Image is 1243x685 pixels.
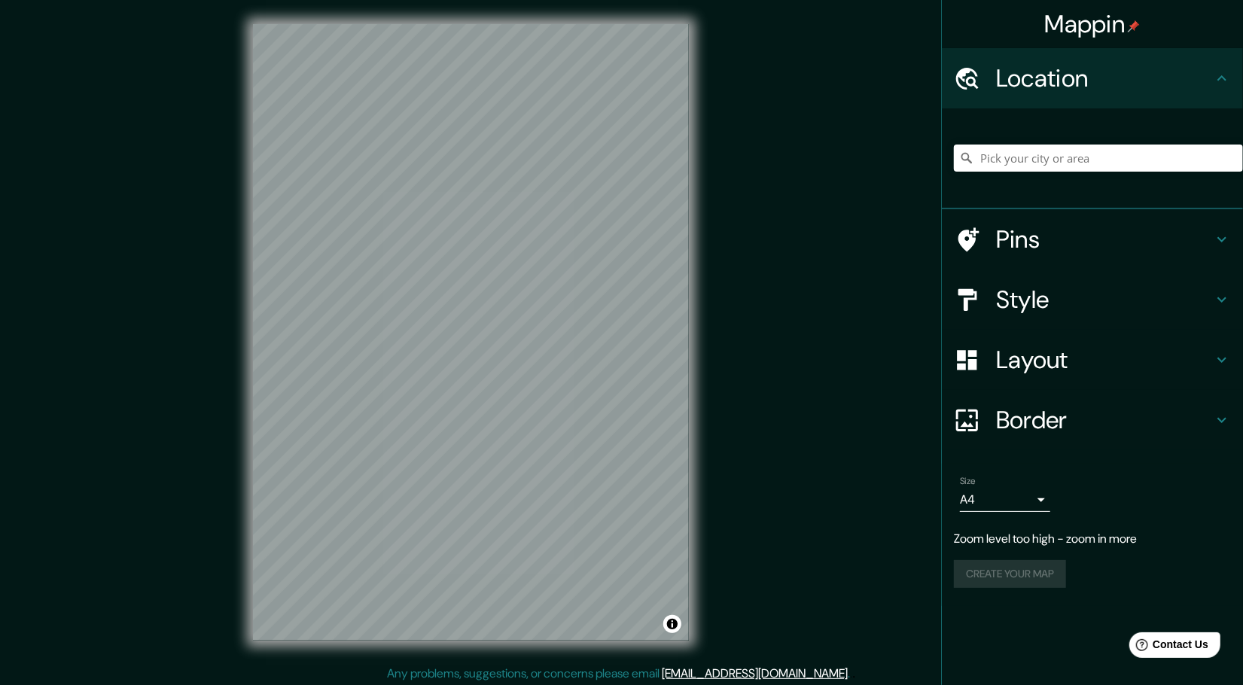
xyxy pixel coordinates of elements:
[851,665,853,683] div: .
[942,269,1243,330] div: Style
[253,24,689,641] canvas: Map
[1109,626,1226,668] iframe: Help widget launcher
[954,530,1231,548] p: Zoom level too high - zoom in more
[853,665,856,683] div: .
[996,405,1213,435] h4: Border
[996,224,1213,254] h4: Pins
[996,285,1213,315] h4: Style
[960,475,976,488] label: Size
[663,615,681,633] button: Toggle attribution
[996,63,1213,93] h4: Location
[942,48,1243,108] div: Location
[942,390,1243,450] div: Border
[1128,20,1140,32] img: pin-icon.png
[942,330,1243,390] div: Layout
[954,145,1243,172] input: Pick your city or area
[942,209,1243,269] div: Pins
[1045,9,1141,39] h4: Mappin
[960,488,1050,512] div: A4
[996,345,1213,375] h4: Layout
[663,665,848,681] a: [EMAIL_ADDRESS][DOMAIN_NAME]
[388,665,851,683] p: Any problems, suggestions, or concerns please email .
